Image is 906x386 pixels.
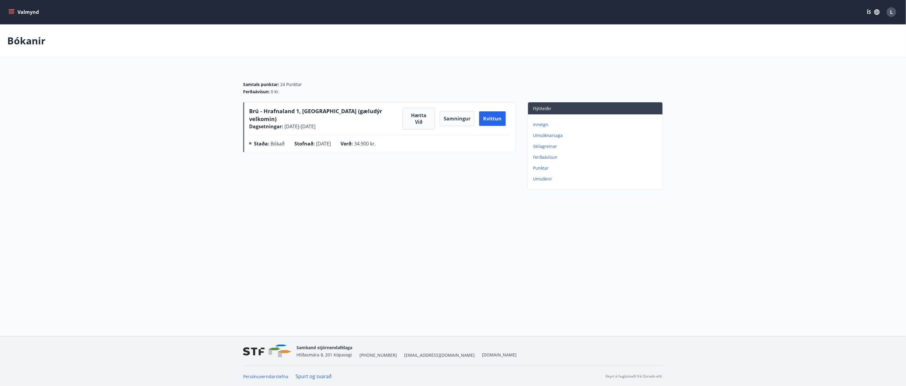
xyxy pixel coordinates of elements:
span: [DATE] - [DATE] [283,123,315,130]
button: Kvittun [479,111,506,126]
span: L [890,9,893,15]
p: Umsóknarsaga [533,132,660,139]
p: Umsóknir [533,176,660,182]
p: Skilagreinar [533,143,660,149]
span: Ferðaávísun : [243,89,270,95]
span: Samtals punktar : [243,81,279,88]
button: Hætta við [403,108,435,129]
span: 24 Punktar [280,81,302,88]
button: ÍS [864,7,883,18]
span: Verð : [341,140,353,147]
p: Ferðaávísun [533,154,660,160]
p: Punktar [533,165,660,171]
span: Bókað [271,140,285,147]
span: 0 kr. [271,89,280,95]
button: Samningur [440,111,474,126]
button: L [884,5,899,19]
span: Samband stjórnendafélaga [296,345,352,350]
button: menu [7,7,41,18]
span: Flýtileiðir [533,106,551,111]
p: Inneign [533,122,660,128]
p: Bókanir [7,34,46,47]
a: Persónuverndarstefna [243,374,288,379]
span: [PHONE_NUMBER] [360,352,397,358]
span: Brú - Hrafnaland 1, [GEOGRAPHIC_DATA] (gæludýr velkomin) [249,107,382,123]
span: [DATE] [316,140,331,147]
p: Keyrt á hugbúnaði frá Dorado ehf. [606,374,663,379]
span: 34.900 kr. [354,140,376,147]
span: [EMAIL_ADDRESS][DOMAIN_NAME] [404,352,475,358]
a: [DOMAIN_NAME] [482,352,517,358]
img: vjCaq2fThgY3EUYqSgpjEiBg6WP39ov69hlhuPVN.png [243,345,292,358]
span: Stofnað : [294,140,315,147]
span: Dagsetningar : [249,123,283,130]
a: Spurt og svarað [296,373,332,380]
span: Staða : [254,140,269,147]
span: Hlíðasmára 8, 201 Kópavogi [296,352,352,358]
